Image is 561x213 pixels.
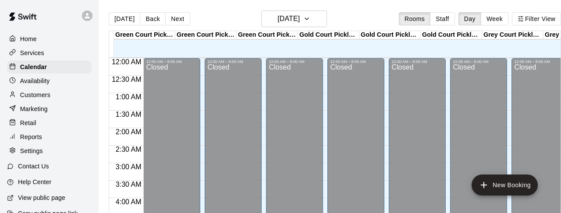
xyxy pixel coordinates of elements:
[165,12,190,25] button: Next
[430,12,455,25] button: Staff
[472,175,538,196] button: add
[7,60,92,73] a: Calendar
[114,198,144,206] span: 4:00 AM
[114,111,144,118] span: 1:30 AM
[512,12,561,25] button: Filter View
[20,35,37,43] p: Home
[7,116,92,129] a: Retail
[207,59,259,64] div: 12:00 AM – 8:00 AM
[7,144,92,157] a: Settings
[175,31,237,39] div: Green Court Pickleball #2
[421,31,482,39] div: Gold Court Pickleball #3
[114,93,144,101] span: 1:00 AM
[20,119,36,127] p: Retail
[109,12,140,25] button: [DATE]
[7,102,92,115] a: Marketing
[110,76,144,83] span: 12:30 AM
[114,163,144,171] span: 3:00 AM
[7,32,92,45] a: Home
[20,77,50,85] p: Availability
[482,31,543,39] div: Grey Court Pickleball #1
[269,59,320,64] div: 12:00 AM – 8:00 AM
[481,12,508,25] button: Week
[114,146,144,153] span: 2:30 AM
[146,59,198,64] div: 12:00 AM – 8:00 AM
[298,31,359,39] div: Gold Court Pickleball #1
[7,74,92,87] a: Availability
[110,58,144,66] span: 12:00 AM
[114,181,144,188] span: 3:30 AM
[7,46,92,59] a: Services
[359,31,421,39] div: Gold Court Pickleball #2
[114,128,144,136] span: 2:00 AM
[277,13,300,25] h6: [DATE]
[20,63,47,71] p: Calendar
[261,10,327,27] button: [DATE]
[20,133,42,141] p: Reports
[7,88,92,101] a: Customers
[399,12,430,25] button: Rooms
[20,91,50,99] p: Customers
[7,130,92,143] a: Reports
[20,147,43,155] p: Settings
[453,59,504,64] div: 12:00 AM – 8:00 AM
[18,193,65,202] p: View public page
[114,31,175,39] div: Green Court Pickleball #1
[20,49,44,57] p: Services
[237,31,298,39] div: Green Court Pickleball #3
[18,162,49,171] p: Contact Us
[458,12,481,25] button: Day
[20,105,48,113] p: Marketing
[330,59,382,64] div: 12:00 AM – 8:00 AM
[140,12,166,25] button: Back
[18,178,51,186] p: Help Center
[391,59,443,64] div: 12:00 AM – 8:00 AM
